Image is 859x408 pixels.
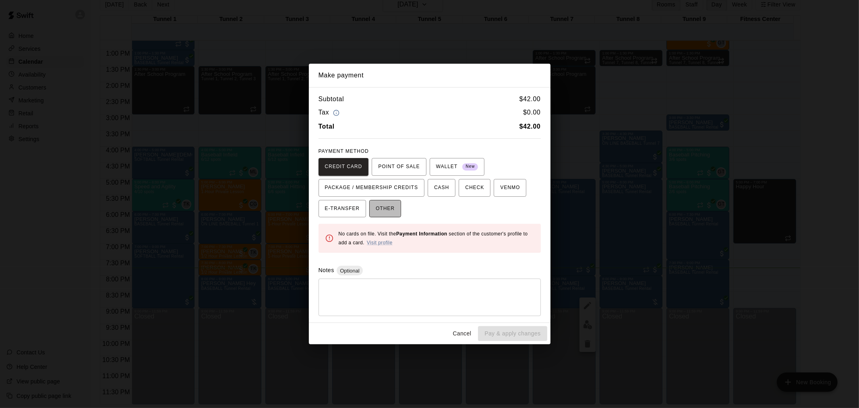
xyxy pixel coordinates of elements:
button: Cancel [449,326,475,341]
button: PACKAGE / MEMBERSHIP CREDITS [319,179,425,197]
span: VENMO [500,181,520,194]
span: New [462,161,478,172]
button: VENMO [494,179,526,197]
b: Payment Information [396,231,447,237]
h6: Tax [319,107,342,118]
h6: $ 0.00 [523,107,540,118]
h6: $ 42.00 [520,94,541,104]
button: E-TRANSFER [319,200,366,218]
span: PAYMENT METHOD [319,148,369,154]
span: WALLET [436,160,478,173]
span: CASH [434,181,449,194]
button: WALLET New [430,158,485,176]
button: POINT OF SALE [372,158,426,176]
span: OTHER [376,202,395,215]
h6: Subtotal [319,94,344,104]
b: Total [319,123,335,130]
a: Visit profile [367,240,393,246]
span: E-TRANSFER [325,202,360,215]
span: CHECK [465,181,484,194]
button: CHECK [459,179,491,197]
button: CREDIT CARD [319,158,369,176]
button: OTHER [369,200,401,218]
h2: Make payment [309,64,551,87]
label: Notes [319,267,334,273]
b: $ 42.00 [520,123,541,130]
span: Optional [337,268,362,274]
button: CASH [428,179,455,197]
span: POINT OF SALE [378,160,420,173]
span: CREDIT CARD [325,160,362,173]
span: PACKAGE / MEMBERSHIP CREDITS [325,181,418,194]
span: No cards on file. Visit the section of the customer's profile to add a card. [339,231,528,246]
